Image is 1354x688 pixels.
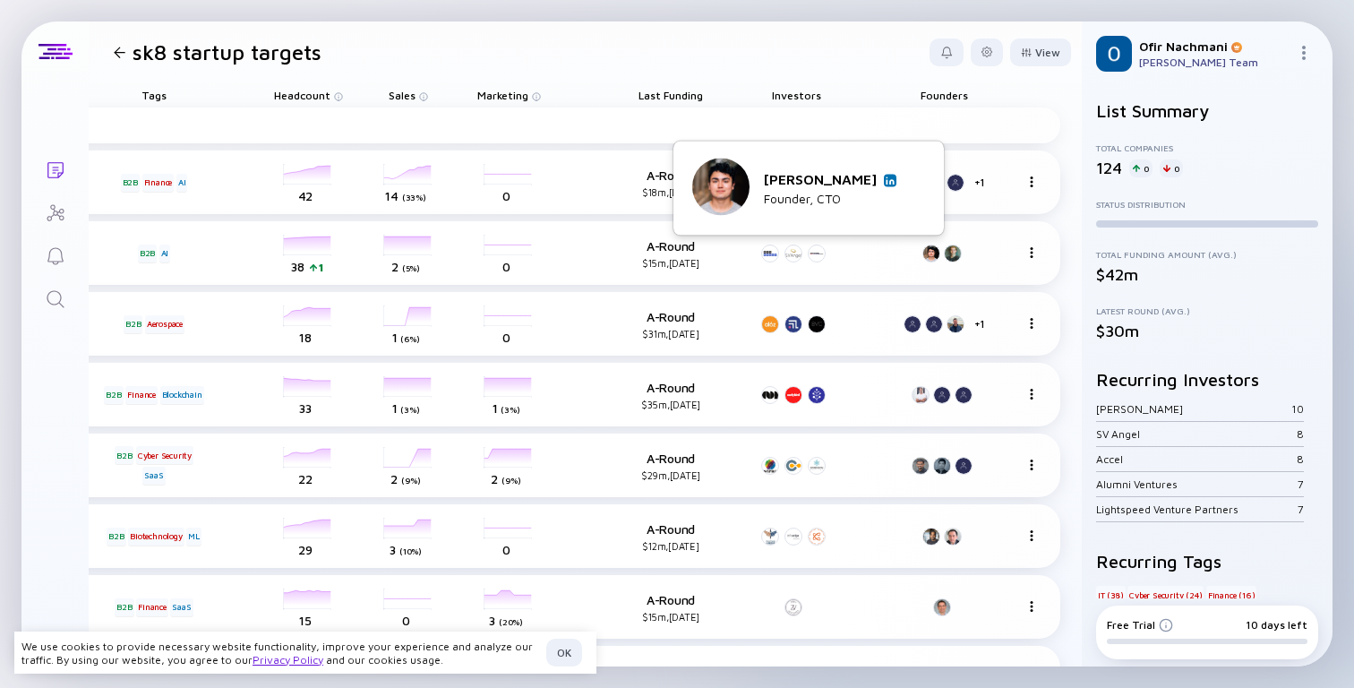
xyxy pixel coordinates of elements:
[613,380,729,410] div: A-Round
[764,171,896,187] div: [PERSON_NAME]
[1096,100,1318,121] h2: List Summary
[1096,322,1318,340] div: $30m
[546,639,582,666] button: OK
[1096,551,1318,572] h2: Recurring Tags
[764,191,896,206] div: Founder, CTO
[1298,503,1304,516] div: 7
[477,89,528,102] span: Marketing
[1096,503,1298,516] div: Lightspeed Venture Partners
[1206,586,1257,604] div: Finance (16)
[613,186,729,198] div: $18m, [DATE]
[145,315,184,333] div: Aerospace
[1297,452,1304,466] div: 8
[1129,159,1153,177] div: 0
[1096,452,1297,466] div: Accel
[389,89,416,102] span: Sales
[176,174,188,192] div: AI
[1026,601,1037,612] img: Menu
[974,176,984,189] div: + 1
[1096,305,1318,316] div: Latest Round (Avg.)
[1026,176,1037,187] img: Menu
[186,528,201,546] div: ML
[124,315,142,333] div: B2B
[21,276,89,319] a: Search
[125,386,158,404] div: Finance
[115,446,133,464] div: B2B
[170,598,193,616] div: SaaS
[1096,586,1126,604] div: IT (38)
[613,328,729,340] div: $31m, [DATE]
[128,528,184,546] div: Biotechnology
[121,174,140,192] div: B2B
[1096,402,1291,416] div: [PERSON_NAME]
[160,386,204,404] div: Blockchain
[21,640,539,666] div: We use cookies to provide necessary website functionality, improve your experience and analyze ou...
[107,528,125,546] div: B2B
[886,176,895,185] img: Eno Reyes Linkedin Profile
[1096,159,1122,177] div: 124
[138,245,157,262] div: B2B
[159,245,171,262] div: AI
[1026,530,1037,541] img: Menu
[613,521,729,552] div: A-Round
[1127,586,1204,604] div: Cyber Security (24)
[613,611,729,623] div: $15m, [DATE]
[1096,36,1132,72] img: Ofir Profile Picture
[1026,460,1037,470] img: Menu
[1096,369,1318,390] h2: Recurring Investors
[613,399,729,410] div: $35m, [DATE]
[104,386,123,404] div: B2B
[613,451,729,481] div: A-Round
[1297,46,1311,60] img: Menu
[692,159,750,216] img: Eno Reyes picture
[142,174,175,192] div: Finance
[613,257,729,269] div: $15m, [DATE]
[613,238,729,269] div: A-Round
[1096,249,1318,260] div: Total Funding Amount (Avg.)
[1026,318,1037,329] img: Menu
[1096,199,1318,210] div: Status Distribution
[115,598,133,616] div: B2B
[253,653,323,666] a: Privacy Policy
[613,540,729,552] div: $12m, [DATE]
[613,168,729,198] div: A-Round
[1026,389,1037,400] img: Menu
[136,446,193,464] div: Cyber Security
[1010,39,1071,66] button: View
[1160,159,1183,177] div: 0
[1298,477,1304,491] div: 7
[142,467,165,485] div: SaaS
[1246,618,1307,632] div: 10 days left
[613,469,729,481] div: $29m, [DATE]
[274,89,330,102] span: Headcount
[1291,402,1304,416] div: 10
[1139,39,1290,54] div: Ofir Nachmani
[133,39,321,64] h1: sk8 startup targets
[613,309,729,340] div: A-Round
[1107,618,1173,632] div: Free Trial
[1297,427,1304,441] div: 8
[1096,477,1298,491] div: Alumni Ventures
[890,82,998,107] div: Founders
[613,592,729,623] div: A-Round
[136,598,168,616] div: Finance
[638,89,703,102] span: Last Funding
[104,82,204,107] div: Tags
[1139,56,1290,69] div: [PERSON_NAME] Team
[21,233,89,276] a: Reminders
[1096,427,1297,441] div: SV Angel
[1096,265,1318,284] div: $42m
[756,82,836,107] div: Investors
[21,147,89,190] a: Lists
[21,190,89,233] a: Investor Map
[1026,247,1037,258] img: Menu
[1096,142,1318,153] div: Total Companies
[974,317,984,331] div: + 1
